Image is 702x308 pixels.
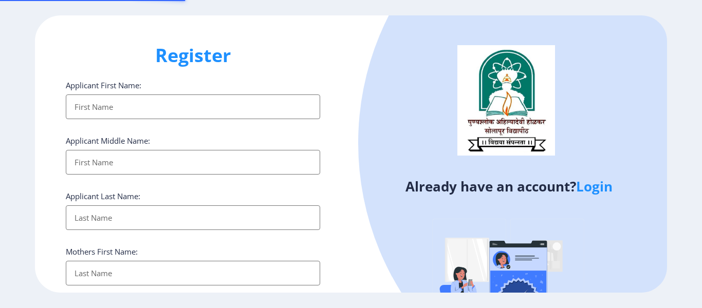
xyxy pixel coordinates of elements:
[359,178,659,195] h4: Already have an account?
[66,80,141,90] label: Applicant First Name:
[66,94,320,119] input: First Name
[66,246,138,257] label: Mothers First Name:
[66,43,320,68] h1: Register
[66,150,320,175] input: First Name
[66,191,140,201] label: Applicant Last Name:
[66,205,320,230] input: Last Name
[576,177,613,196] a: Login
[457,45,555,155] img: logo
[66,136,150,146] label: Applicant Middle Name:
[66,261,320,285] input: Last Name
